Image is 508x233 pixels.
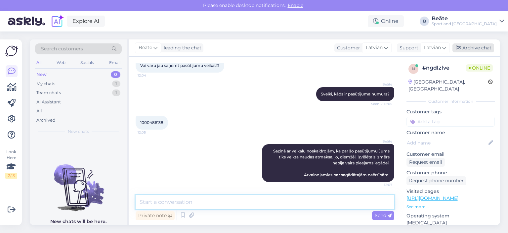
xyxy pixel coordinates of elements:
span: Enable [286,2,305,8]
span: Online [466,64,493,72]
span: 12:07 [367,182,392,187]
a: Explore AI [67,16,105,27]
div: All [36,108,42,114]
span: New chats [68,129,89,135]
span: Beāte [367,82,392,87]
p: [MEDICAL_DATA] [406,219,495,226]
div: 2 / 3 [5,173,17,179]
span: Send [375,212,392,218]
div: All [35,58,43,67]
div: Private note [136,211,175,220]
span: Seen ✓ 12:05 [367,101,392,106]
div: Archive chat [452,43,494,52]
img: No chats [30,152,127,212]
p: Customer name [406,129,495,136]
div: Socials [79,58,95,67]
div: Support [397,44,418,51]
div: Beāte [432,16,497,21]
span: 12:05 [138,130,162,135]
div: Request phone number [406,176,466,185]
span: Search customers [41,45,83,52]
div: [GEOGRAPHIC_DATA], [GEOGRAPHIC_DATA] [408,79,488,92]
span: Latvian [424,44,441,51]
p: See more ... [406,204,495,210]
span: Beāte [367,139,392,144]
div: Web [55,58,67,67]
div: 1 [112,89,120,96]
p: Customer tags [406,108,495,115]
input: Add a tag [406,117,495,127]
div: 0 [111,71,120,78]
span: 12:04 [138,73,162,78]
img: Askly Logo [5,45,18,57]
div: leading the chat [161,44,201,51]
span: n [412,66,415,71]
p: Operating system [406,212,495,219]
div: Look Here [5,149,17,179]
div: Customer information [406,98,495,104]
div: Online [368,15,404,27]
span: Latvian [366,44,383,51]
div: Sportland [GEOGRAPHIC_DATA] [432,21,497,27]
span: Sveiki, kāds ir pasūtījuma numurs? [321,91,390,96]
span: Vai varu jau saņemt pasūtijumu veikalā? [140,63,220,68]
div: New [36,71,47,78]
div: My chats [36,81,55,87]
div: 1 [112,81,120,87]
p: Customer phone [406,169,495,176]
a: BeāteSportland [GEOGRAPHIC_DATA] [432,16,504,27]
input: Add name [407,139,487,146]
a: [URL][DOMAIN_NAME] [406,195,458,201]
div: # ngdlzlve [422,64,466,72]
div: AI Assistant [36,99,61,105]
p: Customer email [406,151,495,158]
div: Customer [334,44,360,51]
div: Team chats [36,89,61,96]
p: New chats will be here. [50,218,106,225]
div: Request email [406,158,445,167]
span: 1000486138 [140,120,163,125]
div: Archived [36,117,56,124]
p: Visited pages [406,188,495,195]
div: Email [108,58,122,67]
span: Beāte [139,44,152,51]
img: explore-ai [50,14,64,28]
div: B [420,17,429,26]
span: Saziņā ar veikalu noskaidrojām, ka par šo pasūtījumu Jums tiks veikta naudas atmaksa, jo, diemžēl... [273,148,391,177]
